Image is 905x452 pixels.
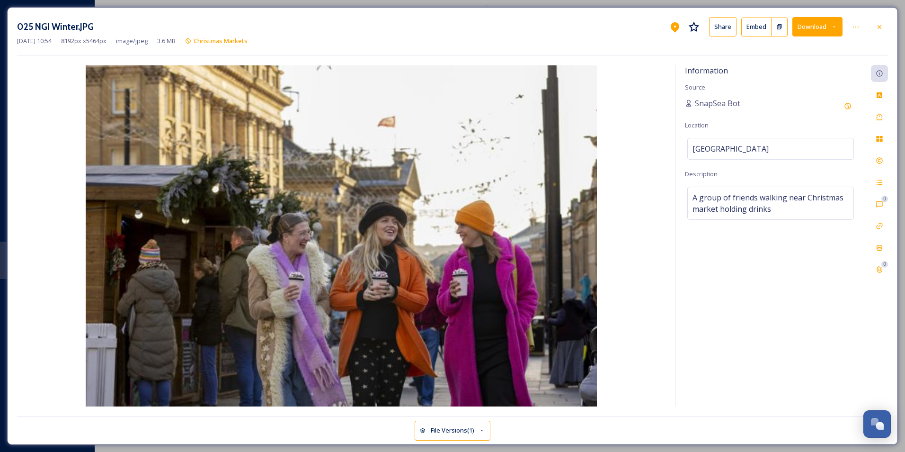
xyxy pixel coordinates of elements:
button: Download [792,17,843,36]
button: Share [709,17,736,36]
span: Description [685,170,718,178]
span: image/jpeg [116,36,148,45]
button: Open Chat [863,410,891,438]
span: [GEOGRAPHIC_DATA] [692,143,769,154]
div: 0 [881,196,888,202]
span: A group of friends walking near Christmas market holding drinks [692,192,849,215]
span: SnapSea Bot [695,98,740,109]
h3: 025 NGI Winter.JPG [17,20,94,34]
button: File Versions(1) [415,421,490,440]
div: 0 [881,261,888,268]
span: Location [685,121,709,129]
img: bb7f9021-eb37-4c4f-8dd2-08f9eaa3c4dd.jpg [17,65,665,407]
span: Christmas Markets [194,36,248,45]
span: 3.6 MB [157,36,176,45]
span: Source [685,83,705,91]
span: 8192 px x 5464 px [61,36,106,45]
span: Information [685,65,728,76]
button: Embed [741,18,772,36]
span: [DATE] 10:54 [17,36,52,45]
